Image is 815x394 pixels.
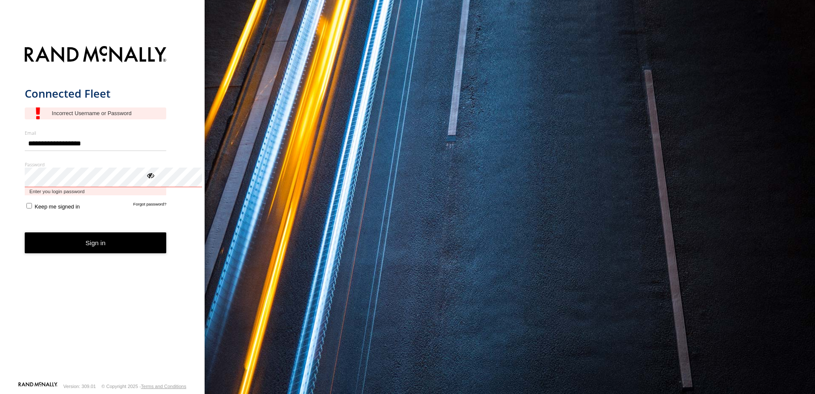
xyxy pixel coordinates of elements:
[26,203,32,209] input: Keep me signed in
[146,171,154,179] div: ViewPassword
[25,232,167,253] button: Sign in
[18,382,58,391] a: Visit our Website
[25,41,180,381] form: main
[141,384,186,389] a: Terms and Conditions
[101,384,186,389] div: © Copyright 2025 -
[25,161,167,168] label: Password
[25,187,167,195] span: Enter you login password
[25,130,167,136] label: Email
[64,384,96,389] div: Version: 309.01
[25,44,167,66] img: Rand McNally
[133,202,167,210] a: Forgot password?
[35,203,80,210] span: Keep me signed in
[25,87,167,101] h1: Connected Fleet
